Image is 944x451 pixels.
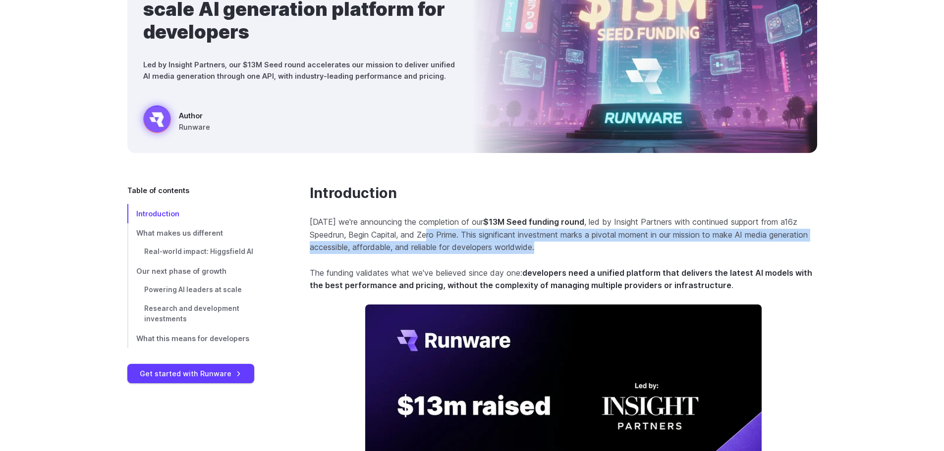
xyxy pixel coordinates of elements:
a: Our next phase of growth [127,261,278,281]
span: Real-world impact: Higgsfield AI [144,248,253,255]
a: Get started with Runware [127,364,254,383]
span: Author [179,110,210,121]
p: Led by Insight Partners, our $13M Seed round accelerates our mission to deliver unified AI media ... [143,59,456,82]
span: Research and development investments [144,304,239,323]
a: Powering AI leaders at scale [127,281,278,300]
span: What this means for developers [136,334,249,343]
p: [DATE] we're announcing the completion of our , led by Insight Partners with continued support fr... [310,216,817,254]
a: What this means for developers [127,329,278,348]
a: What makes us different [127,223,278,243]
strong: $13M Seed funding round [483,217,584,227]
a: Research and development investments [127,300,278,329]
a: Introduction [310,185,397,202]
a: Real-world impact: Higgsfield AI [127,243,278,261]
span: Introduction [136,209,179,218]
span: Our next phase of growth [136,267,226,275]
p: The funding validates what we've believed since day one: . [310,267,817,292]
span: What makes us different [136,229,223,237]
a: Introduction [127,204,278,223]
strong: developers need a unified platform that delivers the latest AI models with the best performance a... [310,268,812,291]
span: Table of contents [127,185,189,196]
span: Runware [179,121,210,133]
a: Futuristic city scene with neon lights showing Runware announcement of $13M seed funding in large... [143,105,210,137]
span: Powering AI leaders at scale [144,286,242,294]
